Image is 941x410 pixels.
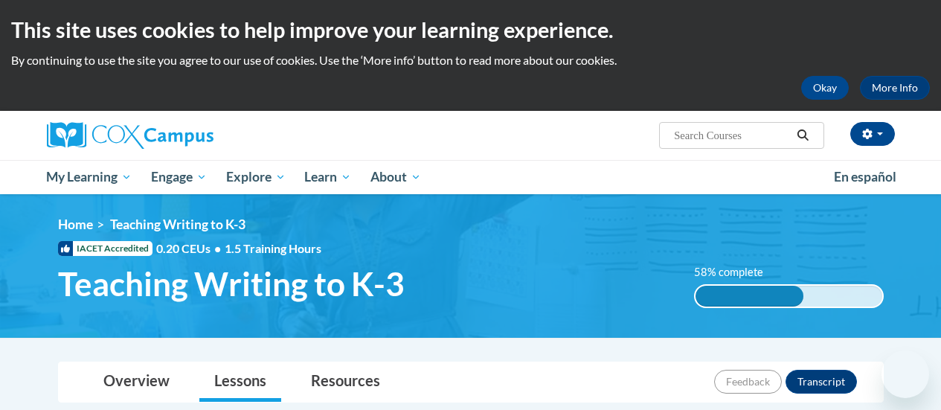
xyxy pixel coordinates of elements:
[304,168,351,186] span: Learn
[696,286,804,307] div: 58% complete
[786,370,857,394] button: Transcript
[824,161,906,193] a: En español
[370,168,421,186] span: About
[881,350,929,398] iframe: Button to launch messaging window
[58,217,93,232] a: Home
[361,160,431,194] a: About
[199,362,281,402] a: Lessons
[225,241,321,255] span: 1.5 Training Hours
[860,76,930,100] a: More Info
[214,241,221,255] span: •
[216,160,295,194] a: Explore
[226,168,286,186] span: Explore
[46,168,132,186] span: My Learning
[295,160,361,194] a: Learn
[296,362,395,402] a: Resources
[37,160,142,194] a: My Learning
[156,240,225,257] span: 0.20 CEUs
[791,126,814,144] button: Search
[36,160,906,194] div: Main menu
[672,126,791,144] input: Search Courses
[47,122,213,149] img: Cox Campus
[89,362,184,402] a: Overview
[801,76,849,100] button: Okay
[834,169,896,185] span: En español
[47,122,315,149] a: Cox Campus
[694,264,780,281] label: 58% complete
[11,15,930,45] h2: This site uses cookies to help improve your learning experience.
[850,122,895,146] button: Account Settings
[58,241,152,256] span: IACET Accredited
[141,160,216,194] a: Engage
[714,370,782,394] button: Feedback
[11,52,930,68] p: By continuing to use the site you agree to our use of cookies. Use the ‘More info’ button to read...
[151,168,207,186] span: Engage
[58,264,405,304] span: Teaching Writing to K-3
[110,217,245,232] span: Teaching Writing to K-3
